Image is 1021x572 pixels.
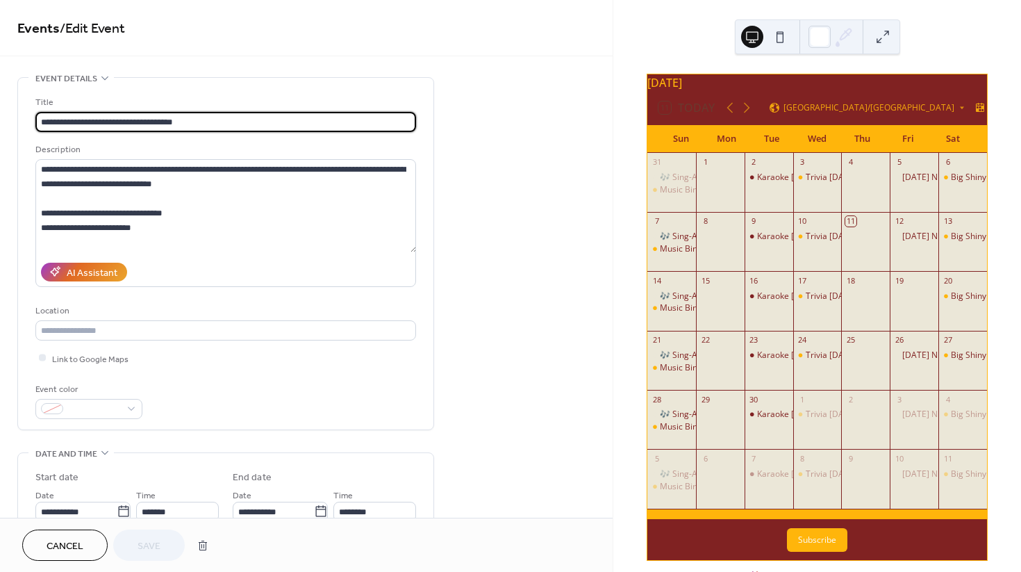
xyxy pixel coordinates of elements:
[757,468,818,480] div: Karaoke [DATE]
[647,291,696,302] div: 🎶 Sing-Along Sundays are BACK! 🎶
[704,125,749,153] div: Mon
[233,488,251,502] span: Date
[745,172,793,183] div: Karaoke Tuesday
[651,157,662,167] div: 31
[885,125,930,153] div: Fri
[749,157,759,167] div: 2
[894,216,904,227] div: 12
[793,172,842,183] div: Trivia Wednesday
[890,172,938,183] div: Friday Night Live - Cici Cox
[894,453,904,464] div: 10
[660,172,802,183] div: 🎶 Sing-Along Sundays are BACK! 🎶
[35,72,97,86] span: Event details
[797,394,808,405] div: 1
[35,95,413,110] div: Title
[845,216,856,227] div: 11
[943,157,953,167] div: 6
[797,216,808,227] div: 10
[845,394,856,405] div: 2
[787,528,847,552] button: Subscribe
[806,172,856,183] div: Trivia [DATE]
[894,275,904,286] div: 19
[700,157,711,167] div: 1
[938,350,987,361] div: Big Shiny Saturdays
[890,468,938,480] div: Friday Night Live - Guilty Pleasures
[660,409,802,420] div: 🎶 Sing-Along Sundays are BACK! 🎶
[136,488,156,502] span: Time
[17,15,60,42] a: Events
[647,243,696,255] div: Music Bingo Sundays
[745,231,793,243] div: Karaoke Tuesday
[35,447,97,461] span: Date and time
[938,409,987,420] div: Big Shiny Saturdays
[806,350,856,361] div: Trivia [DATE]
[793,231,842,243] div: Trivia Wednesday
[660,421,742,433] div: Music Bingo Sundays
[797,335,808,345] div: 24
[757,291,818,302] div: Karaoke [DATE]
[660,350,802,361] div: 🎶 Sing-Along Sundays are BACK! 🎶
[943,335,953,345] div: 27
[943,394,953,405] div: 4
[35,382,140,397] div: Event color
[943,216,953,227] div: 13
[783,104,954,112] span: [GEOGRAPHIC_DATA]/[GEOGRAPHIC_DATA]
[47,539,83,554] span: Cancel
[660,362,742,374] div: Music Bingo Sundays
[938,172,987,183] div: Big Shiny Saturdays
[806,468,856,480] div: Trivia [DATE]
[658,125,704,153] div: Sun
[660,184,742,196] div: Music Bingo Sundays
[333,488,353,502] span: Time
[757,231,818,243] div: Karaoke [DATE]
[795,125,840,153] div: Wed
[749,216,759,227] div: 9
[647,421,696,433] div: Music Bingo Sundays
[700,335,711,345] div: 22
[35,471,78,485] div: Start date
[660,302,742,314] div: Music Bingo Sundays
[647,409,696,420] div: 🎶 Sing-Along Sundays are BACK! 🎶
[931,125,976,153] div: Sat
[749,275,759,286] div: 16
[35,488,54,502] span: Date
[938,231,987,243] div: Big Shiny Saturdays
[651,394,662,405] div: 28
[793,350,842,361] div: Trivia Wednesday
[894,157,904,167] div: 5
[647,231,696,243] div: 🎶 Sing-Along Sundays are BACK! 🎶
[745,409,793,420] div: Karaoke Tuesday
[840,125,885,153] div: Thu
[749,453,759,464] div: 7
[700,394,711,405] div: 29
[651,453,662,464] div: 5
[749,394,759,405] div: 30
[797,157,808,167] div: 3
[660,243,742,255] div: Music Bingo Sundays
[660,231,802,243] div: 🎶 Sing-Along Sundays are BACK! 🎶
[35,304,413,318] div: Location
[647,74,987,91] div: [DATE]
[938,291,987,302] div: Big Shiny Saturdays
[647,302,696,314] div: Music Bingo Sundays
[757,350,818,361] div: Karaoke [DATE]
[700,453,711,464] div: 6
[35,142,413,157] div: Description
[845,453,856,464] div: 9
[233,471,272,485] div: End date
[647,362,696,374] div: Music Bingo Sundays
[938,468,987,480] div: Big Shiny Saturdays
[22,530,108,561] button: Cancel
[793,409,842,420] div: Trivia Wednesday
[647,481,696,493] div: Music Bingo Sundays
[700,216,711,227] div: 8
[749,125,795,153] div: Tue
[806,291,856,302] div: Trivia [DATE]
[660,481,742,493] div: Music Bingo Sundays
[793,291,842,302] div: Trivia Wednesday
[660,468,802,480] div: 🎶 Sing-Along Sundays are BACK! 🎶
[894,394,904,405] div: 3
[651,275,662,286] div: 14
[845,275,856,286] div: 18
[845,157,856,167] div: 4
